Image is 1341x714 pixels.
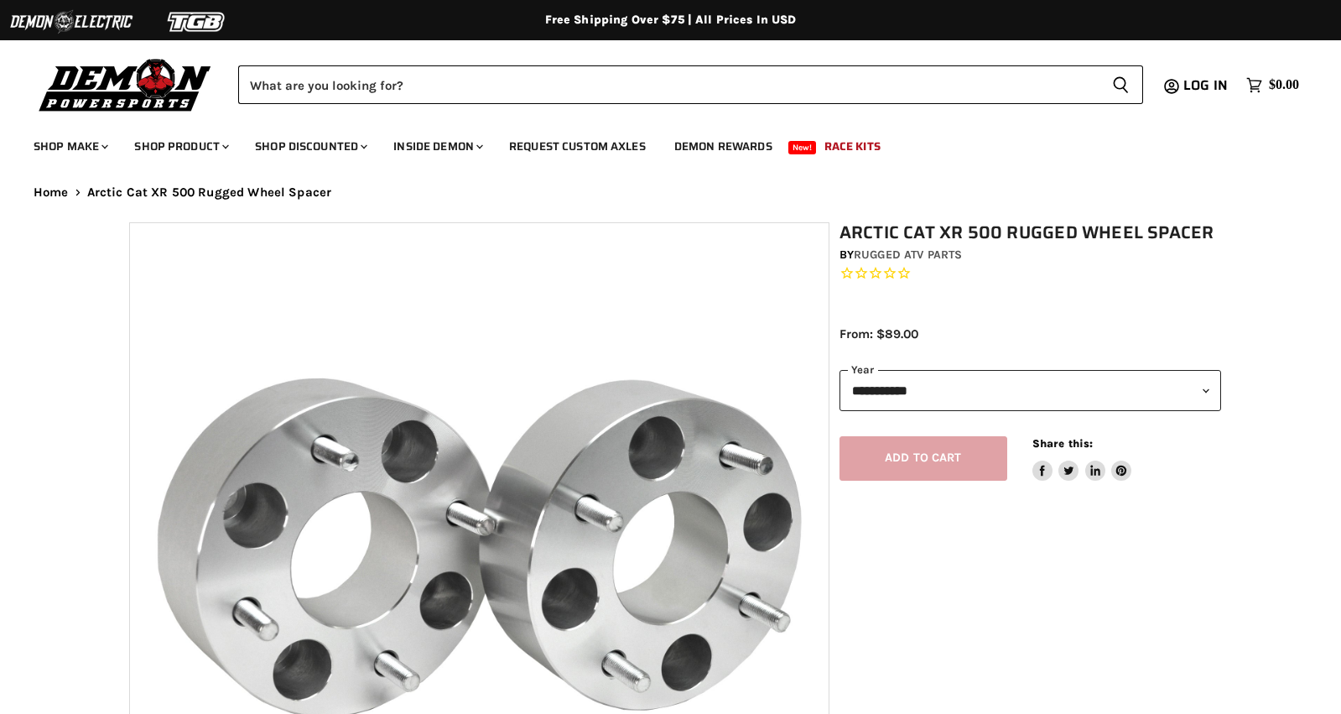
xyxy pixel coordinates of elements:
span: Log in [1183,75,1228,96]
span: Rated 0.0 out of 5 stars 0 reviews [839,265,1222,283]
a: Home [34,185,69,200]
h1: Arctic Cat XR 500 Rugged Wheel Spacer [839,222,1222,243]
span: Share this: [1032,437,1093,450]
a: Request Custom Axles [496,129,658,164]
input: Search [238,65,1099,104]
a: Log in [1176,78,1238,93]
button: Search [1099,65,1143,104]
span: From: $89.00 [839,326,918,341]
img: Demon Electric Logo 2 [8,6,134,38]
a: Shop Make [21,129,118,164]
img: Demon Powersports [34,55,217,114]
ul: Main menu [21,122,1295,164]
span: Arctic Cat XR 500 Rugged Wheel Spacer [87,185,332,200]
a: Demon Rewards [662,129,785,164]
a: Rugged ATV Parts [854,248,962,262]
span: $0.00 [1269,77,1299,93]
select: year [839,370,1222,411]
form: Product [238,65,1143,104]
aside: Share this: [1032,436,1132,481]
a: Shop Discounted [242,129,377,164]
span: New! [788,141,817,154]
img: TGB Logo 2 [134,6,260,38]
a: Race Kits [812,129,893,164]
a: Shop Product [122,129,239,164]
a: Inside Demon [381,129,493,164]
div: by [839,246,1222,264]
a: $0.00 [1238,73,1307,97]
